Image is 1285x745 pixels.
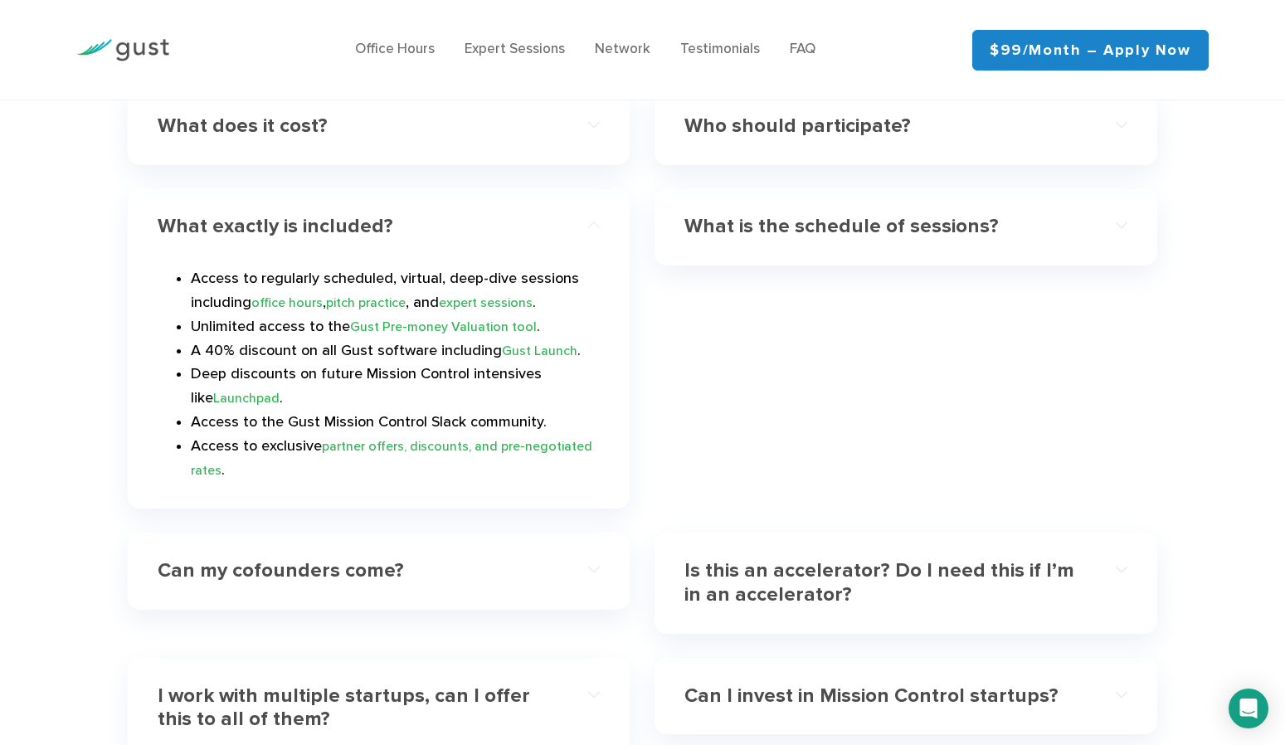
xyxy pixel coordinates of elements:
a: Testimonials [680,41,760,57]
a: pitch practice [326,295,406,310]
h4: I work with multiple startups, can I offer this to all of them? [158,684,556,733]
h4: Who should participate? [684,114,1083,139]
a: Office Hours [355,41,435,57]
a: partner offers, discounts, and pre-negotiated rates [191,438,592,478]
a: office hours [251,295,323,310]
li: Access to regularly scheduled, virtual, deep-dive sessions including , , and . [191,267,600,315]
a: $99/month – Apply Now [972,30,1209,71]
h4: Can I invest in Mission Control startups? [684,684,1083,708]
a: FAQ [790,41,815,57]
h4: Is this an accelerator? Do I need this if I’m in an accelerator? [684,559,1083,607]
li: A 40% discount on all Gust software including . [191,339,600,363]
li: Unlimited access to the . [191,315,600,339]
h4: What is the schedule of sessions? [684,215,1083,239]
h4: What does it cost? [158,114,556,139]
li: Access to the Gust Mission Control Slack community. [191,411,600,435]
a: Network [595,41,650,57]
a: expert sessions [439,295,533,310]
div: Open Intercom Messenger [1229,689,1268,728]
a: Gust Pre-money Valuation tool [350,319,537,334]
a: Launchpad [213,390,280,406]
img: Gust Logo [76,39,169,61]
li: Access to exclusive . [191,435,600,483]
li: Deep discounts on future Mission Control intensives like . [191,363,600,411]
a: Gust Launch [502,343,577,358]
a: Expert Sessions [465,41,565,57]
h4: Can my cofounders come? [158,559,556,583]
h4: What exactly is included? [158,215,556,239]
